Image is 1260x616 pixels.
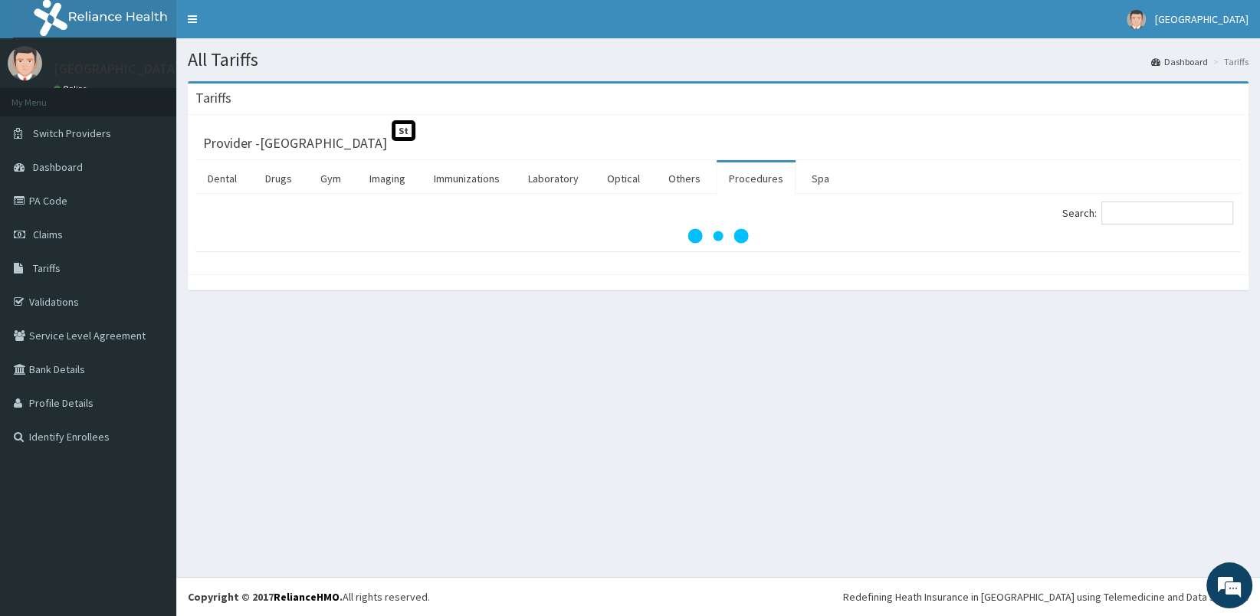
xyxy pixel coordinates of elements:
p: [GEOGRAPHIC_DATA] [54,62,180,76]
img: d_794563401_company_1708531726252_794563401 [28,77,62,115]
div: Chat with us now [80,86,258,106]
span: [GEOGRAPHIC_DATA] [1155,12,1249,26]
span: St [392,120,415,141]
span: Dashboard [33,160,83,174]
a: Gym [308,162,353,195]
textarea: Type your message and hit 'Enter' [8,418,292,472]
a: Procedures [717,162,796,195]
h1: All Tariffs [188,50,1249,70]
svg: audio-loading [687,205,749,267]
span: Claims [33,228,63,241]
input: Search: [1101,202,1233,224]
a: Spa [799,162,842,195]
img: User Image [8,46,42,80]
span: We're online! [89,193,212,348]
span: Switch Providers [33,126,111,140]
a: RelianceHMO [274,590,340,604]
li: Tariffs [1209,55,1249,68]
a: Dashboard [1151,55,1208,68]
h3: Provider - [GEOGRAPHIC_DATA] [203,136,387,150]
div: Minimize live chat window [251,8,288,44]
a: Immunizations [422,162,512,195]
h3: Tariffs [195,91,231,105]
a: Drugs [253,162,304,195]
span: Tariffs [33,261,61,275]
img: User Image [1127,10,1146,29]
a: Optical [595,162,652,195]
footer: All rights reserved. [176,577,1260,616]
label: Search: [1062,202,1233,224]
a: Laboratory [516,162,591,195]
strong: Copyright © 2017 . [188,590,343,604]
div: Redefining Heath Insurance in [GEOGRAPHIC_DATA] using Telemedicine and Data Science! [843,589,1249,605]
a: Dental [195,162,249,195]
a: Online [54,84,90,94]
a: Others [656,162,713,195]
a: Imaging [357,162,418,195]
